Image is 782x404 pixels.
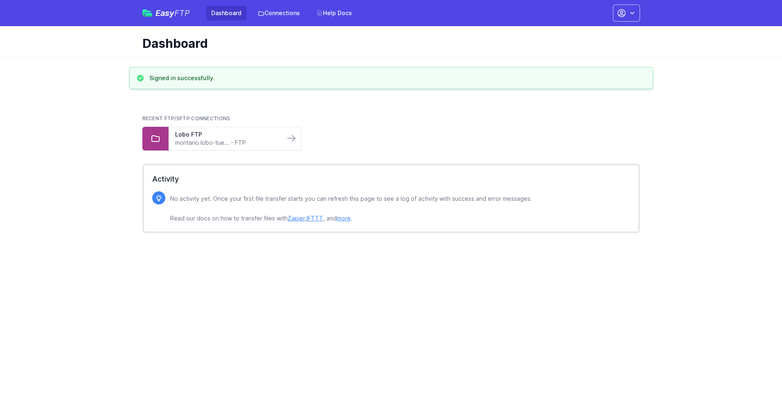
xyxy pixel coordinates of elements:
[149,74,215,82] h3: Signed in successfully.
[170,194,532,223] p: No activity yet. Once your first file transfer starts you can refresh this page to see a log of a...
[206,6,246,20] a: Dashboard
[175,139,278,147] a: montario.lobo-tue... - FTP
[288,215,305,222] a: Zapier
[174,8,190,18] span: FTP
[311,6,357,20] a: Help Docs
[142,36,633,51] h1: Dashboard
[142,115,640,122] h2: Recent FTP/SFTP Connections
[142,9,190,17] a: EasyFTP
[155,9,190,17] span: Easy
[253,6,305,20] a: Connections
[337,215,351,222] a: more
[152,173,630,185] h2: Activity
[306,215,323,222] a: IFTTT
[175,130,278,139] a: Lobo FTP
[142,9,152,17] img: easyftp_logo.png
